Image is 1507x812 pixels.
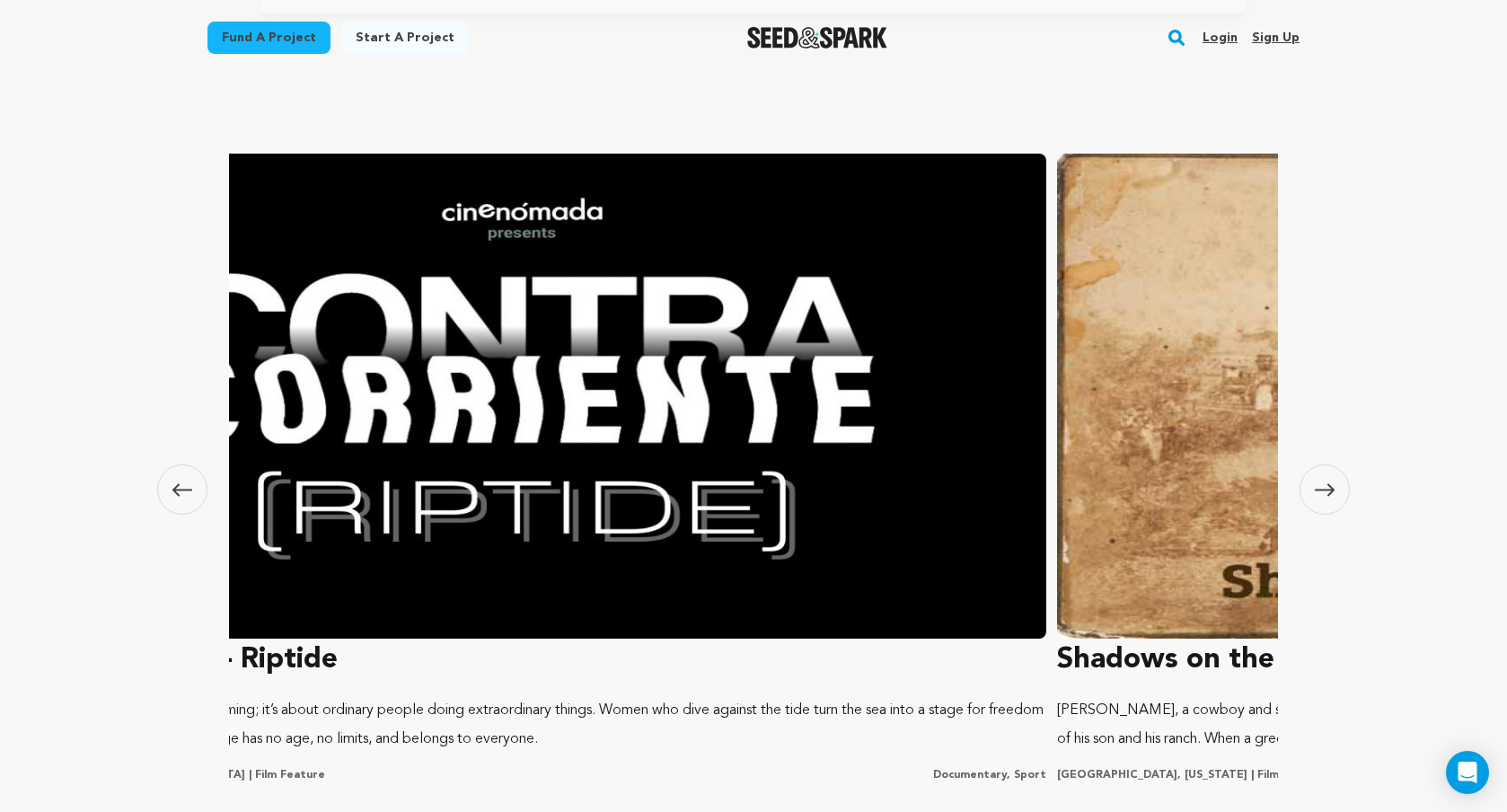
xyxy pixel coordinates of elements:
[1252,23,1300,52] a: Sign up
[747,27,888,49] a: Seed&Spark Homepage
[1203,23,1238,52] a: Login
[207,22,330,54] a: Fund a project
[933,768,1046,782] p: Documentary, Sport
[1057,770,1254,781] span: [GEOGRAPHIC_DATA], [US_STATE] |
[341,22,469,54] a: Start a project
[1446,751,1489,794] div: Open Intercom Messenger
[255,770,325,781] span: Film Feature
[747,27,888,49] img: Seed&Spark Logo Dark Mode
[1257,770,1314,781] span: Film Short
